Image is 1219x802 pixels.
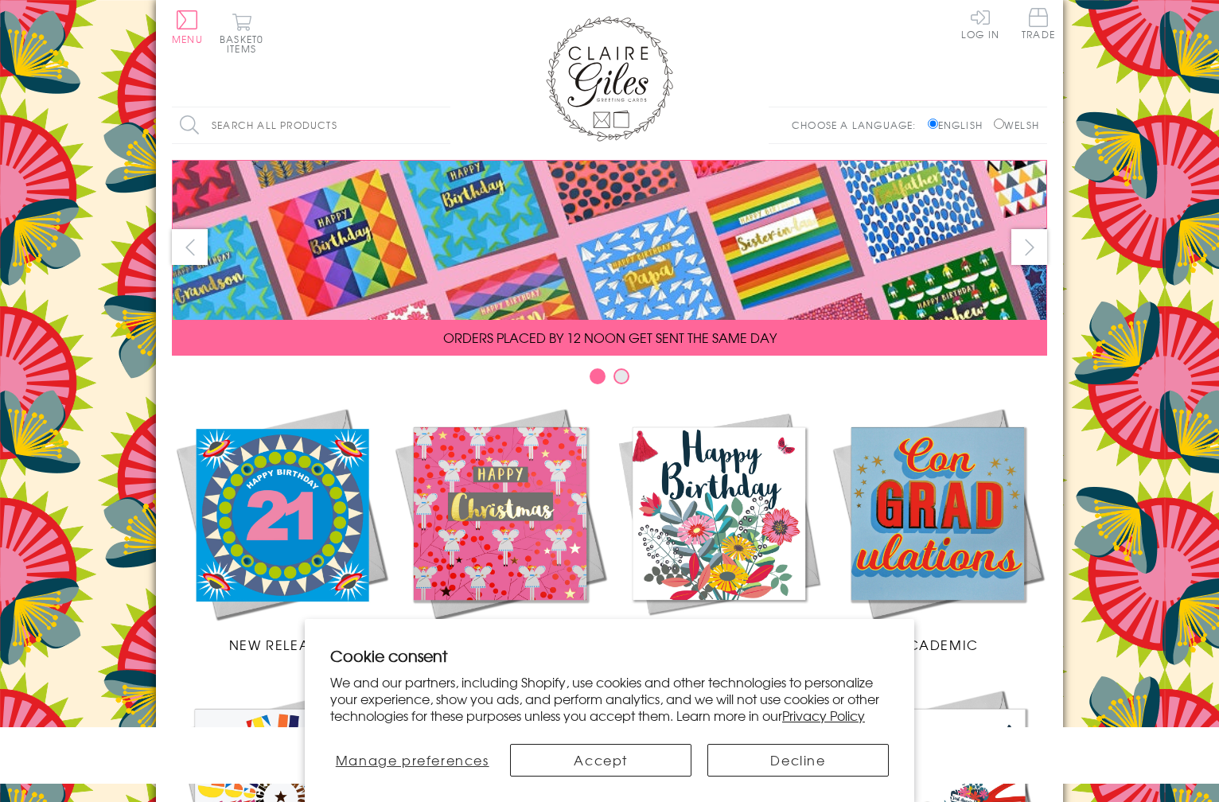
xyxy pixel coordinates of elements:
[172,107,450,143] input: Search all products
[782,706,865,725] a: Privacy Policy
[707,744,889,777] button: Decline
[336,750,489,769] span: Manage preferences
[510,744,691,777] button: Accept
[613,368,629,384] button: Carousel Page 2
[391,404,609,654] a: Christmas
[434,107,450,143] input: Search
[590,368,606,384] button: Carousel Page 1 (Current Slide)
[961,8,999,39] a: Log In
[172,229,208,265] button: prev
[229,635,333,654] span: New Releases
[994,119,1004,129] input: Welsh
[1011,229,1047,265] button: next
[928,118,991,132] label: English
[1022,8,1055,42] a: Trade
[330,744,494,777] button: Manage preferences
[609,404,828,654] a: Birthdays
[227,32,263,56] span: 0 items
[994,118,1039,132] label: Welsh
[897,635,979,654] span: Academic
[220,13,263,53] button: Basket0 items
[172,404,391,654] a: New Releases
[928,119,938,129] input: English
[172,10,203,44] button: Menu
[330,644,889,667] h2: Cookie consent
[172,32,203,46] span: Menu
[828,404,1047,654] a: Academic
[443,328,777,347] span: ORDERS PLACED BY 12 NOON GET SENT THE SAME DAY
[546,16,673,142] img: Claire Giles Greetings Cards
[172,368,1047,392] div: Carousel Pagination
[792,118,925,132] p: Choose a language:
[1022,8,1055,39] span: Trade
[330,674,889,723] p: We and our partners, including Shopify, use cookies and other technologies to personalize your ex...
